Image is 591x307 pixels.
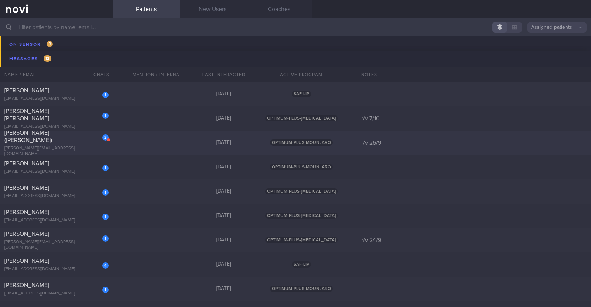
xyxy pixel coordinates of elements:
[4,96,109,101] div: [EMAIL_ADDRESS][DOMAIN_NAME]
[191,188,257,195] div: [DATE]
[102,287,109,293] div: 1
[4,146,109,157] div: [PERSON_NAME][EMAIL_ADDRESS][DOMAIN_NAME]
[102,214,109,220] div: 1
[7,54,53,64] div: Messages
[102,134,109,141] div: 2
[357,237,591,244] div: r/v 24/9
[4,258,49,264] span: [PERSON_NAME]
[303,34,306,38] sub: %
[4,218,109,223] div: [EMAIL_ADDRESS][DOMAIN_NAME]
[357,115,591,122] div: r/v 7/10
[102,189,109,196] div: 1
[265,237,338,243] span: OPTIMUM-PLUS-[MEDICAL_DATA]
[191,261,257,268] div: [DATE]
[102,92,109,98] div: 1
[527,22,587,33] button: Assigned patients
[83,67,113,82] div: Chats
[357,67,591,82] div: Notes
[191,213,257,219] div: [DATE]
[191,164,257,170] div: [DATE]
[191,286,257,292] div: [DATE]
[191,139,257,146] div: [DATE]
[265,213,338,219] span: OPTIMUM-PLUS-[MEDICAL_DATA]
[4,231,49,237] span: [PERSON_NAME]
[191,115,257,122] div: [DATE]
[4,87,49,93] span: [PERSON_NAME]
[191,67,257,82] div: Last Interacted
[265,115,338,121] span: OPTIMUM-PLUS-[MEDICAL_DATA]
[4,185,49,191] span: [PERSON_NAME]
[4,36,109,41] div: [EMAIL_ADDRESS][DOMAIN_NAME]
[191,237,257,244] div: [DATE]
[4,291,109,296] div: [EMAIL_ADDRESS][DOMAIN_NAME]
[102,262,109,269] div: 4
[270,286,333,292] span: OPTIMUM-PLUS-MOUNJARO
[257,67,346,82] div: Active Program
[357,139,591,146] div: r/v 26/9
[4,124,109,130] div: [EMAIL_ADDRESS][DOMAIN_NAME]
[124,67,191,82] div: Mention / Internal
[4,266,109,272] div: [EMAIL_ADDRESS][DOMAIN_NAME]
[4,108,49,121] span: [PERSON_NAME] [PERSON_NAME]
[4,161,49,166] span: [PERSON_NAME]
[270,164,333,170] span: OPTIMUM-PLUS-MOUNJARO
[4,239,109,251] div: [PERSON_NAME][EMAIL_ADDRESS][DOMAIN_NAME]
[4,209,49,215] span: [PERSON_NAME]
[102,235,109,242] div: 1
[102,165,109,171] div: 1
[292,91,311,97] span: SAF-LIP
[4,193,109,199] div: [EMAIL_ADDRESS][DOMAIN_NAME]
[270,139,333,146] span: OPTIMUM-PLUS-MOUNJARO
[265,188,338,194] span: OPTIMUM-PLUS-[MEDICAL_DATA]
[4,282,49,288] span: [PERSON_NAME]
[4,169,109,175] div: [EMAIL_ADDRESS][DOMAIN_NAME]
[4,130,52,143] span: [PERSON_NAME] ([PERSON_NAME])
[44,55,51,62] span: 12
[102,113,109,119] div: 1
[191,91,257,97] div: [DATE]
[292,261,311,268] span: SAF-LIP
